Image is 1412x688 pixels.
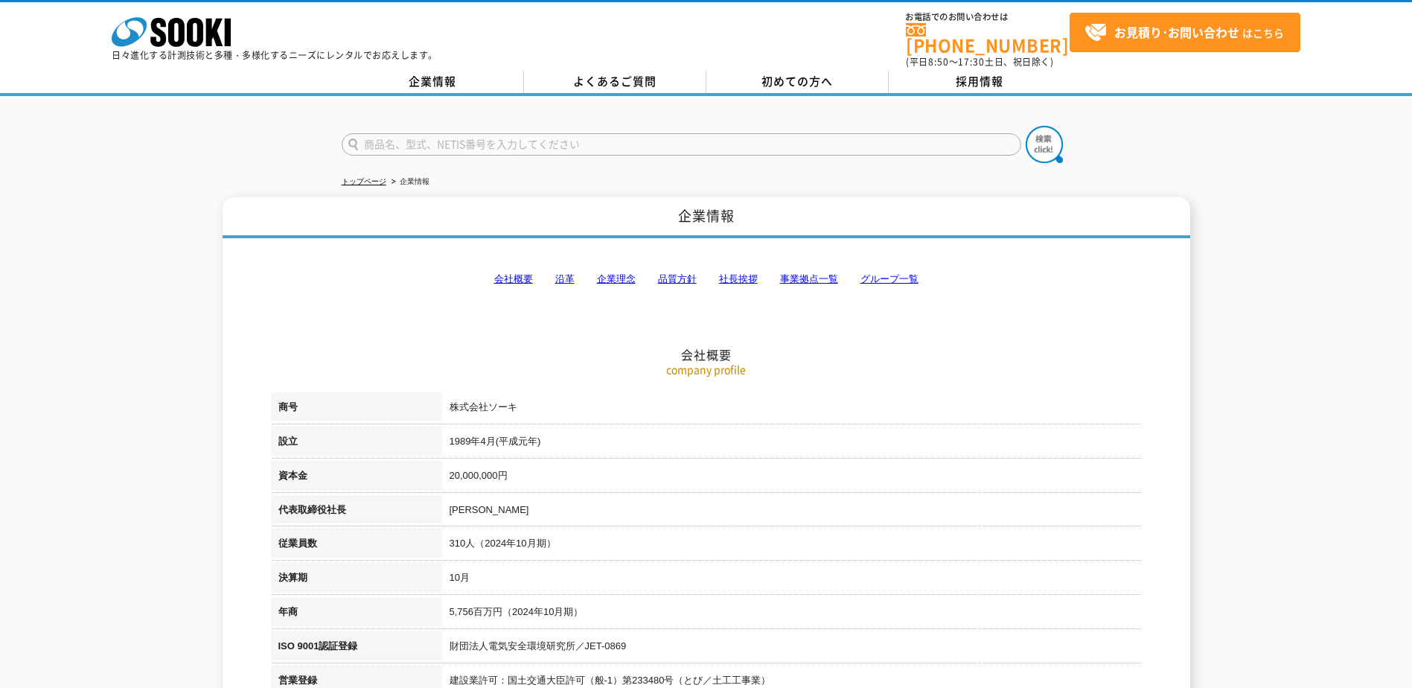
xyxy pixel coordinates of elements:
[906,55,1053,69] span: (平日 ～ 土日、祝日除く)
[271,198,1142,363] h2: 会社概要
[906,23,1070,54] a: [PHONE_NUMBER]
[223,197,1190,238] h1: 企業情報
[1026,126,1063,163] img: btn_search.png
[442,392,1142,427] td: 株式会社ソーキ
[271,529,442,563] th: 従業員数
[442,495,1142,529] td: [PERSON_NAME]
[906,13,1070,22] span: お電話でのお問い合わせは
[706,71,889,93] a: 初めての方へ
[271,631,442,666] th: ISO 9001認証登録
[928,55,949,69] span: 8:50
[889,71,1071,93] a: 採用情報
[271,563,442,597] th: 決算期
[389,174,429,190] li: 企業情報
[342,133,1021,156] input: 商品名、型式、NETIS番号を入力してください
[555,273,575,284] a: 沿革
[342,71,524,93] a: 企業情報
[719,273,758,284] a: 社長挨拶
[597,273,636,284] a: 企業理念
[494,273,533,284] a: 会社概要
[1084,22,1284,44] span: はこちら
[442,529,1142,563] td: 310人（2024年10月期）
[658,273,697,284] a: 品質方針
[271,392,442,427] th: 商号
[780,273,838,284] a: 事業拠点一覧
[860,273,919,284] a: グループ一覧
[761,73,833,89] span: 初めての方へ
[271,495,442,529] th: 代表取締役社長
[271,427,442,461] th: 設立
[442,427,1142,461] td: 1989年4月(平成元年)
[524,71,706,93] a: よくあるご質問
[442,461,1142,495] td: 20,000,000円
[271,461,442,495] th: 資本金
[1070,13,1300,52] a: お見積り･お問い合わせはこちら
[1114,23,1239,41] strong: お見積り･お問い合わせ
[112,51,438,60] p: 日々進化する計測技術と多種・多様化するニーズにレンタルでお応えします。
[958,55,985,69] span: 17:30
[442,631,1142,666] td: 財団法人電気安全環境研究所／JET-0869
[271,362,1142,378] p: company profile
[342,177,386,185] a: トップページ
[271,597,442,631] th: 年商
[442,563,1142,597] td: 10月
[442,597,1142,631] td: 5,756百万円（2024年10月期）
